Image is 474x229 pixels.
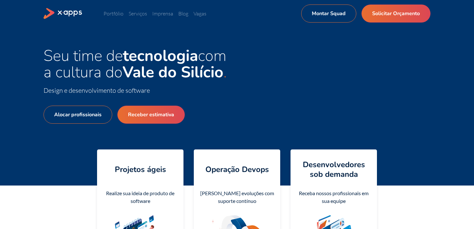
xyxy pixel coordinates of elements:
a: Blog [178,10,188,17]
a: Vagas [193,10,206,17]
div: Receba nossos profissionais em sua equipe [296,189,372,205]
strong: tecnologia [123,45,198,66]
span: Seu time de com a cultura do [44,45,226,83]
h4: Operação Devops [205,165,269,174]
h4: Desenvolvedores sob demanda [296,160,372,179]
a: Portfólio [104,10,123,17]
a: Receber estimativa [117,106,185,124]
a: Imprensa [152,10,173,17]
div: [PERSON_NAME] evoluções com suporte contínuo [199,189,275,205]
span: Design e desenvolvimento de software [44,86,150,94]
h4: Projetos ágeis [115,165,166,174]
div: Realize sua ideia de produto de software [102,189,178,205]
a: Solicitar Orçamento [361,5,430,23]
a: Alocar profissionais [44,106,112,124]
strong: Vale do Silício [123,62,223,83]
a: Serviços [129,10,147,17]
a: Montar Squad [301,5,356,23]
